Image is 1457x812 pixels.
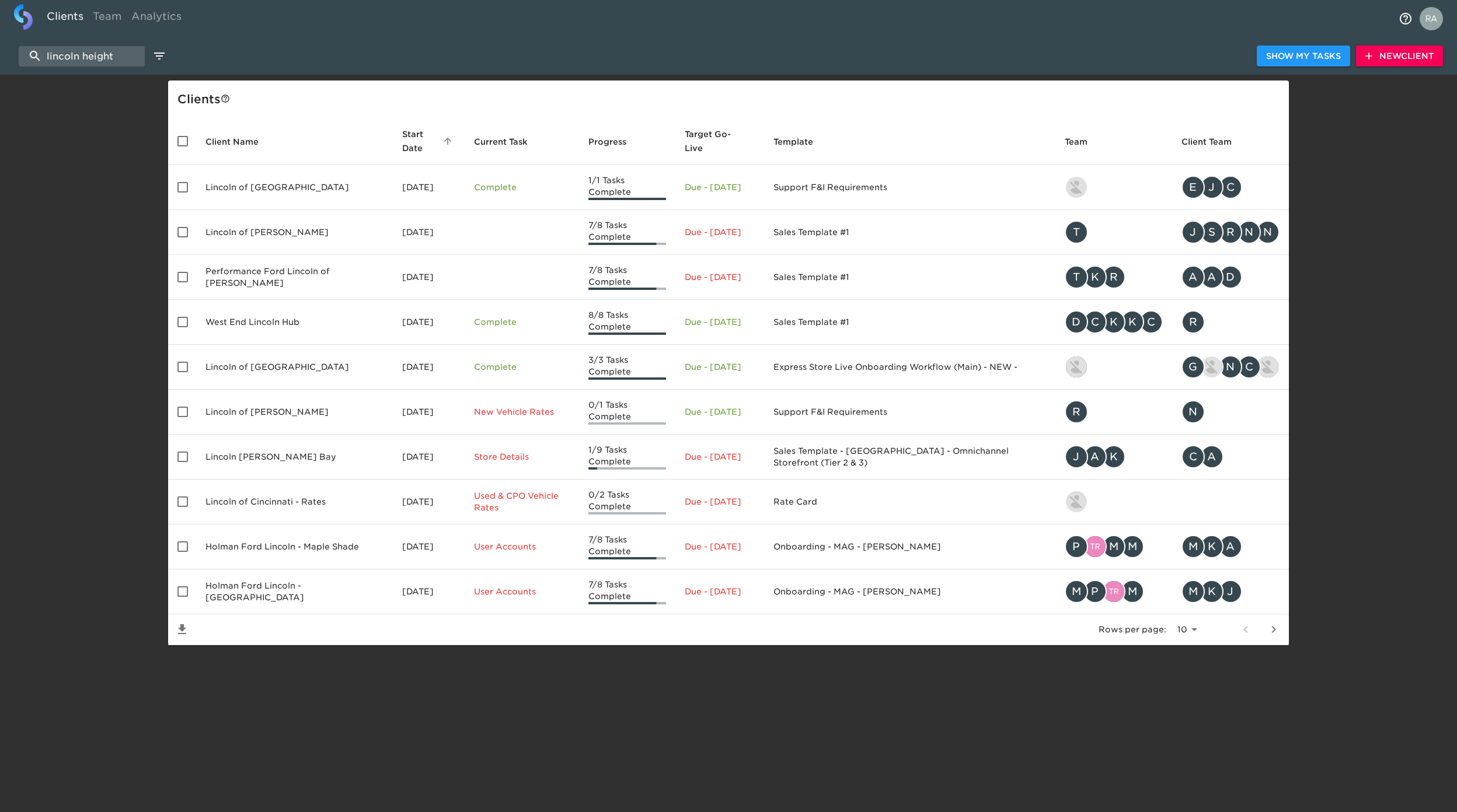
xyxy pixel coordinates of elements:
div: M [1181,535,1205,558]
div: C [1181,445,1205,468]
a: Clients [42,4,88,33]
div: N [1219,355,1242,379]
div: A [1200,265,1224,289]
div: K [1102,310,1125,334]
p: Complete [474,316,569,328]
div: E [1181,176,1205,199]
div: R [1065,400,1088,423]
div: J [1065,445,1088,468]
div: edpopp@lincolnofcincinnati.com, jamiesouthwick@lincolnofcincinnati.com, codyjones@lincolnofcincin... [1181,176,1280,199]
td: 1/9 Tasks Complete [579,435,675,480]
span: Calculated based on the start date and the duration of all Tasks contained in this Hub. [685,127,740,155]
select: rows per page [1171,621,1201,639]
img: paul.brady@roadster.com [1066,177,1087,198]
div: K [1121,310,1144,334]
div: N [1256,220,1280,244]
td: [DATE] [393,435,465,480]
span: Current Task [474,135,543,149]
div: J [1219,580,1242,603]
span: Show My Tasks [1266,49,1341,64]
div: M [1121,535,1144,558]
div: R [1181,310,1205,334]
td: Sales Template #1 [764,255,1055,300]
div: P [1083,580,1107,603]
div: M [1102,535,1125,558]
span: Client Team [1181,135,1247,149]
div: K [1200,535,1224,558]
div: tracy@roadster.com [1065,220,1163,244]
td: [DATE] [393,300,465,345]
td: Holman Ford Lincoln - Maple Shade [196,524,393,569]
div: patrick.moreau@roadster.com, tristan.walk@roadster.com, mohamed.desouky@roadster.com, madison.pol... [1065,535,1163,558]
div: J [1181,220,1205,244]
td: Onboarding - MAG - [PERSON_NAME] [764,524,1055,569]
p: Due - [DATE] [685,586,755,597]
td: Lincoln of [GEOGRAPHIC_DATA] [196,345,393,390]
p: Due - [DATE] [685,361,755,373]
div: Client s [177,90,1284,108]
a: Team [88,4,127,33]
td: Sales Template #1 [764,300,1055,345]
div: P [1065,535,1088,558]
td: Performance Ford Lincoln of [PERSON_NAME] [196,255,393,300]
div: mark.manning@holman.com, kkasten@holmanauto.com, anthony.stone@holmanauto.com [1181,535,1280,558]
table: enhanced table [168,118,1289,645]
td: [DATE] [393,345,465,390]
td: 7/8 Tasks Complete [579,569,675,614]
td: 7/8 Tasks Complete [579,255,675,300]
p: Due - [DATE] [685,181,755,193]
div: R [1219,220,1242,244]
div: T [1065,265,1088,289]
button: notifications [1392,5,1420,33]
td: Sales Template #1 [764,210,1055,255]
span: New Client [1365,49,1434,64]
td: [DATE] [393,255,465,300]
p: Complete [474,181,569,193]
p: User Accounts [474,541,569,552]
input: search [19,46,145,66]
span: Progress [588,135,642,149]
td: Support F&I Requirements [764,390,1055,435]
td: Sales Template - [GEOGRAPHIC_DATA] - Omnichannel Storefront (Tier 2 & 3) [764,435,1055,480]
p: Complete [474,361,569,373]
td: Rate Card [764,480,1055,524]
span: Client Name [205,135,274,149]
div: paul.brady@roadster.com [1065,490,1163,513]
td: [DATE] [393,569,465,614]
div: CCASTRO@FORDOFKENDALL.COM, aera@doralautogroup.com [1181,445,1280,468]
div: S [1200,220,1224,244]
p: Used & CPO Vehicle Rates [474,490,569,513]
span: Template [773,135,828,149]
p: Store Details [474,451,569,463]
td: Lincoln of Cincinnati - Rates [196,480,393,524]
span: This is the next Task in this Hub that should be completed [474,135,528,149]
div: A [1083,445,1107,468]
td: Lincoln of [GEOGRAPHIC_DATA] [196,165,393,210]
div: D [1219,265,1242,289]
td: Support F&I Requirements [764,165,1055,210]
span: Team [1065,135,1103,149]
td: 0/2 Tasks Complete [579,480,675,524]
td: 1/1 Tasks Complete [579,165,675,210]
div: M [1181,580,1205,603]
td: 7/8 Tasks Complete [579,524,675,569]
p: Rows per page: [1099,624,1166,635]
p: Due - [DATE] [685,496,755,508]
td: 8/8 Tasks Complete [579,300,675,345]
img: nikko.foster@roadster.com [1201,356,1222,377]
p: Due - [DATE] [685,271,755,283]
p: Due - [DATE] [685,541,755,552]
p: Due - [DATE] [685,226,755,238]
div: T [1065,220,1088,244]
div: tracy@roadster.com, kevin.dodt@roadster.com, raj.taneja@roadster.com [1065,265,1163,289]
button: edit [149,46,169,66]
span: Start Date [402,127,455,155]
img: rhianna.harrison@roadster.com [1257,356,1278,377]
div: paul.brady@roadster.com [1065,176,1163,199]
div: C [1083,310,1107,334]
p: Due - [DATE] [685,451,755,463]
td: Holman Ford Lincoln - [GEOGRAPHIC_DATA] [196,569,393,614]
td: [DATE] [393,390,465,435]
div: R [1102,265,1125,289]
div: angelasgourdas@performancefordlincoln.cmdlr.com, asgourdas@performancelf.com, draleigh@performanc... [1181,265,1280,289]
